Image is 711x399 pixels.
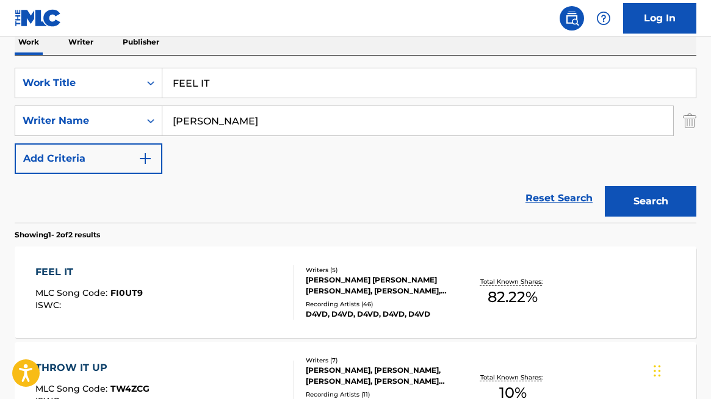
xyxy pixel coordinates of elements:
[519,185,599,212] a: Reset Search
[119,29,163,55] p: Publisher
[35,265,143,279] div: FEEL IT
[623,3,696,34] a: Log In
[35,300,64,311] span: ISWC :
[605,186,696,217] button: Search
[110,383,150,394] span: TW4ZCG
[560,6,584,31] a: Public Search
[23,76,132,90] div: Work Title
[110,287,143,298] span: FI0UT9
[138,151,153,166] img: 9d2ae6d4665cec9f34b9.svg
[306,300,456,309] div: Recording Artists ( 46 )
[306,390,456,399] div: Recording Artists ( 11 )
[15,68,696,223] form: Search Form
[35,383,110,394] span: MLC Song Code :
[654,353,661,389] div: Drag
[650,340,711,399] iframe: Chat Widget
[591,6,616,31] div: Help
[488,286,538,308] span: 82.22 %
[565,11,579,26] img: search
[65,29,97,55] p: Writer
[15,143,162,174] button: Add Criteria
[306,275,456,297] div: [PERSON_NAME] [PERSON_NAME] [PERSON_NAME], [PERSON_NAME], [PERSON_NAME], [PERSON_NAME]
[683,106,696,136] img: Delete Criterion
[15,29,43,55] p: Work
[35,287,110,298] span: MLC Song Code :
[480,277,546,286] p: Total Known Shares:
[15,229,100,240] p: Showing 1 - 2 of 2 results
[15,9,62,27] img: MLC Logo
[306,356,456,365] div: Writers ( 7 )
[306,309,456,320] div: D4VD, D4VD, D4VD, D4VD, D4VD
[306,365,456,387] div: [PERSON_NAME], [PERSON_NAME], [PERSON_NAME], [PERSON_NAME] [PERSON_NAME], [PERSON_NAME], [PERSON_...
[306,265,456,275] div: Writers ( 5 )
[35,361,150,375] div: THROW IT UP
[15,246,696,338] a: FEEL ITMLC Song Code:FI0UT9ISWC:Writers (5)[PERSON_NAME] [PERSON_NAME] [PERSON_NAME], [PERSON_NAM...
[23,113,132,128] div: Writer Name
[596,11,611,26] img: help
[480,373,546,382] p: Total Known Shares:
